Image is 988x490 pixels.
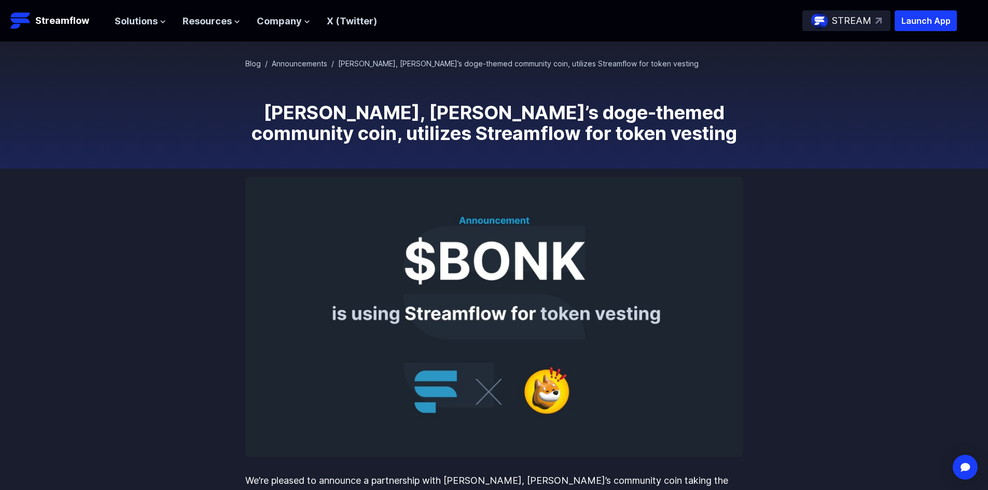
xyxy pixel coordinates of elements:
a: Announcements [272,59,327,68]
span: / [265,59,268,68]
button: Launch App [895,10,957,31]
button: Solutions [115,14,166,29]
div: Open Intercom Messenger [953,455,978,480]
span: Solutions [115,14,158,29]
span: Resources [183,14,232,29]
p: Streamflow [35,13,89,28]
img: streamflow-logo-circle.png [811,12,828,29]
img: Streamflow Logo [10,10,31,31]
span: / [331,59,334,68]
a: STREAM [802,10,890,31]
a: Streamflow [10,10,104,31]
a: Blog [245,59,261,68]
h1: [PERSON_NAME], [PERSON_NAME]’s doge-themed community coin, utilizes Streamflow for token vesting [245,102,743,144]
img: top-right-arrow.svg [875,18,882,24]
a: X (Twitter) [327,16,377,26]
button: Company [257,14,310,29]
span: [PERSON_NAME], [PERSON_NAME]’s doge-themed community coin, utilizes Streamflow for token vesting [338,59,699,68]
span: Company [257,14,302,29]
img: BONK, Solana’s doge-themed community coin, utilizes Streamflow for token vesting [245,177,743,457]
button: Resources [183,14,240,29]
p: STREAM [832,13,871,29]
